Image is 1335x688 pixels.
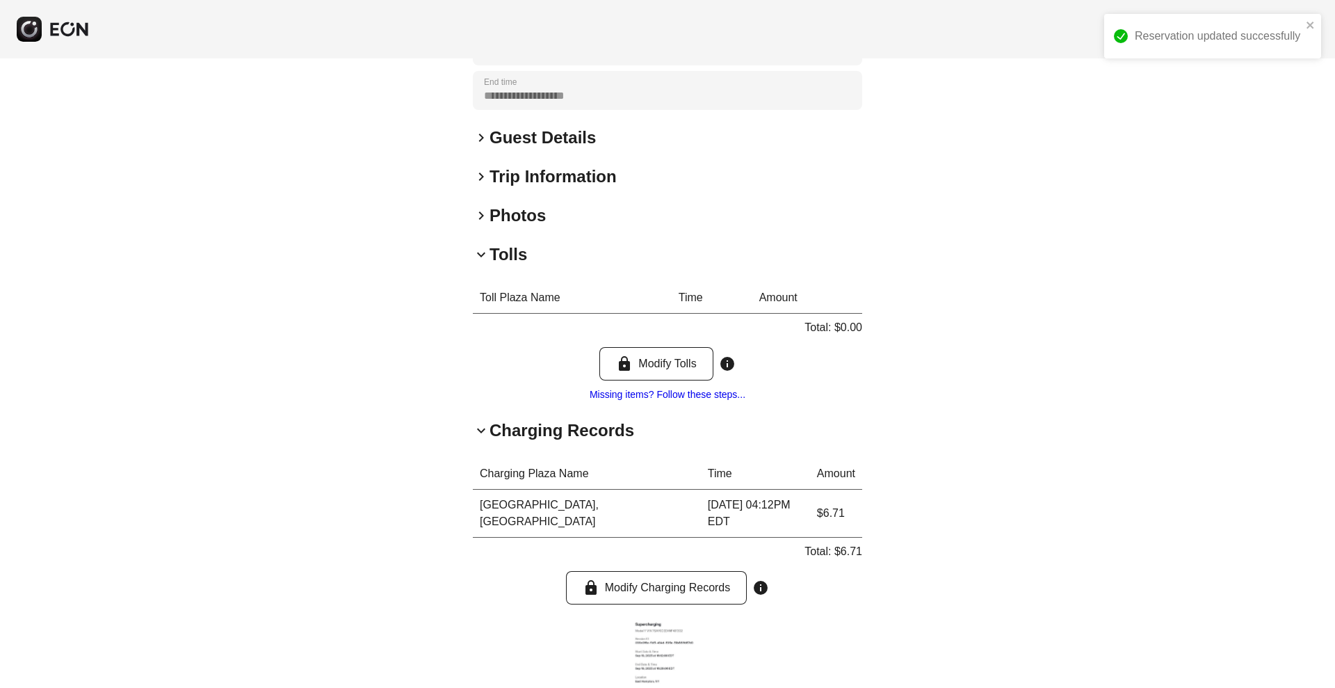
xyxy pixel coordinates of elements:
[566,571,747,605] button: Modify Charging Records
[590,389,745,400] a: Missing items? Follow these steps...
[599,347,713,381] button: Modify Tolls
[473,168,489,185] span: keyboard_arrow_right
[473,422,489,439] span: keyboard_arrow_down
[1135,28,1302,45] div: Reservation updated successfully
[473,246,489,263] span: keyboard_arrow_down
[804,543,862,560] p: Total: $6.71
[489,419,634,442] h2: Charging Records
[804,319,862,336] p: Total: $0.00
[489,205,546,227] h2: Photos
[1306,19,1316,31] button: close
[672,282,752,314] th: Time
[473,458,701,490] th: Charging Plaza Name
[752,282,862,314] th: Amount
[473,207,489,224] span: keyboard_arrow_right
[810,458,862,490] th: Amount
[489,166,617,188] h2: Trip Information
[489,243,527,266] h2: Tolls
[489,127,596,149] h2: Guest Details
[473,282,672,314] th: Toll Plaza Name
[616,355,633,372] span: lock
[473,129,489,146] span: keyboard_arrow_right
[701,490,810,538] td: [DATE] 04:12PM EDT
[583,579,599,596] span: lock
[719,355,736,372] span: info
[810,490,862,538] td: $6.71
[701,458,810,490] th: Time
[752,579,769,596] span: info
[473,490,701,538] td: [GEOGRAPHIC_DATA], [GEOGRAPHIC_DATA]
